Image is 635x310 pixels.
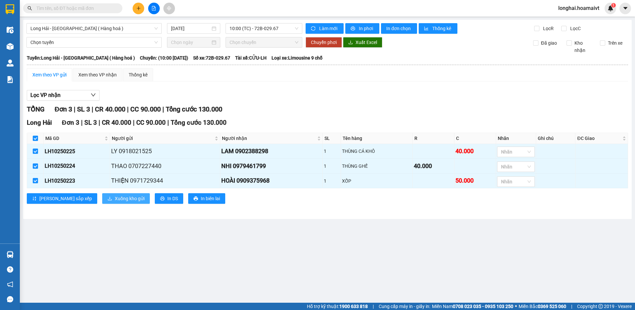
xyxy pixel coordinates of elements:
[44,174,110,189] td: LH10250223
[78,71,117,78] div: Xem theo VP nhận
[222,135,316,142] span: Người nhận
[56,44,61,51] span: C :
[30,37,158,47] span: Chọn tuyến
[166,105,222,113] span: Tổng cước 130.000
[608,5,614,11] img: icon-new-feature
[167,119,169,126] span: |
[432,25,452,32] span: Thống kê
[342,162,411,170] div: THÙNG GHẾ
[498,135,534,142] div: Nhãn
[7,266,13,273] span: question-circle
[57,6,72,13] span: Nhận:
[453,304,513,309] strong: 0708 023 035 - 0935 103 250
[148,3,160,14] button: file-add
[162,105,164,113] span: |
[455,176,495,185] div: 50.000
[306,37,342,48] button: Chuyển phơi
[572,39,595,54] span: Kho nhận
[130,105,161,113] span: CC 90.000
[56,43,104,52] div: 40.000
[102,193,150,204] button: downloadXuống kho gửi
[454,133,496,144] th: C
[272,54,322,62] span: Loại xe: Limousine 9 chỗ
[7,251,14,258] img: warehouse-icon
[115,195,145,202] span: Xuống kho gửi
[167,6,171,11] span: aim
[515,305,517,308] span: ⚪️
[536,133,576,144] th: Ghi chú
[6,6,52,14] div: Long Hải
[7,76,14,83] img: solution-icon
[381,23,417,34] button: In đơn chọn
[27,6,32,11] span: search
[27,193,97,204] button: sort-ascending[PERSON_NAME] sắp xếp
[323,133,341,144] th: SL
[619,3,631,14] button: caret-down
[102,119,131,126] span: CR 40.000
[7,296,13,302] span: message
[27,119,52,126] span: Long Hải
[127,105,129,113] span: |
[136,119,166,126] span: CC 90.000
[6,6,16,13] span: Gửi:
[235,54,267,62] span: Tài xế: CỬU-LH
[386,25,412,32] span: In đơn chọn
[324,177,340,185] div: 1
[424,26,430,31] span: bar-chart
[111,176,219,185] div: THIỆN 0971729344
[84,119,97,126] span: SL 3
[348,40,353,45] span: download
[57,29,103,39] div: 0902388298
[7,60,14,66] img: warehouse-icon
[342,177,411,185] div: XỐP
[598,304,603,309] span: copyright
[612,3,614,8] span: 1
[419,23,457,34] button: bar-chartThống kê
[568,25,582,32] span: Lọc C
[133,3,144,14] button: plus
[62,119,79,126] span: Đơn 3
[44,159,110,174] td: LH10250224
[553,4,605,12] span: longhai.hoamaivt
[306,23,344,34] button: syncLàm mới
[540,25,555,32] span: Lọc R
[7,281,13,288] span: notification
[538,39,560,47] span: Đã giao
[32,196,37,201] span: sort-ascending
[39,195,92,202] span: [PERSON_NAME] sắp xếp
[577,135,621,142] span: ĐC Giao
[45,147,109,155] div: LH10250225
[74,105,75,113] span: |
[6,4,14,14] img: logo-vxr
[107,196,112,201] span: download
[44,144,110,159] td: LH10250225
[111,147,219,156] div: LY 0918021525
[413,133,454,144] th: R
[359,25,374,32] span: In phơi
[111,161,219,171] div: THAO 0707227440
[77,105,90,113] span: SL 3
[373,303,374,310] span: |
[91,92,96,98] span: down
[36,5,114,12] input: Tìm tên, số ĐT hoặc mã đơn
[151,6,156,11] span: file-add
[343,37,382,48] button: downloadXuất Excel
[112,135,213,142] span: Người gửi
[230,23,298,33] span: 10:00 (TC) - 72B-029.67
[341,133,413,144] th: Tên hàng
[155,193,183,204] button: printerIn DS
[81,119,83,126] span: |
[140,54,188,62] span: Chuyến: (10:00 [DATE])
[414,161,453,171] div: 40.000
[95,105,125,113] span: CR 40.000
[6,22,52,31] div: 0918021525
[193,54,230,62] span: Số xe: 72B-029.67
[324,162,340,170] div: 1
[27,90,100,101] button: Lọc VP nhận
[221,176,321,185] div: HOÀI 0909375968
[6,14,52,22] div: LY
[605,39,625,47] span: Trên xe
[193,196,198,201] span: printer
[7,26,14,33] img: warehouse-icon
[379,303,430,310] span: Cung cấp máy in - giấy in:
